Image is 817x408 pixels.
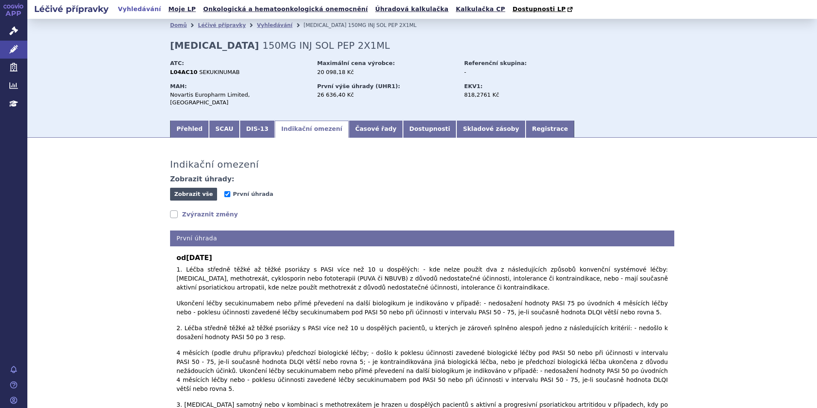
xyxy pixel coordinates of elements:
[200,3,370,15] a: Onkologická a hematoonkologická onemocnění
[349,121,403,138] a: Časové řady
[464,91,560,99] div: 818,2761 Kč
[170,40,259,51] strong: [MEDICAL_DATA]
[464,83,482,89] strong: EKV1:
[198,22,246,28] a: Léčivé přípravky
[170,188,217,201] button: Zobrazit vše
[186,254,212,262] span: [DATE]
[317,60,395,66] strong: Maximální cena výrobce:
[170,83,187,89] strong: MAH:
[170,210,238,219] a: Zvýraznit změny
[257,22,292,28] a: Vyhledávání
[174,191,213,197] span: Zobrazit vše
[170,69,197,75] strong: L04AC10
[317,83,400,89] strong: První výše úhrady (UHR1):
[453,3,508,15] a: Kalkulačka CP
[348,22,417,28] span: 150MG INJ SOL PEP 2X1ML
[512,6,566,12] span: Dostupnosti LP
[464,60,526,66] strong: Referenční skupina:
[233,191,273,197] span: První úhrada
[170,175,235,183] h4: Zobrazit úhrady:
[27,3,115,15] h2: Léčivé přípravky
[240,121,275,138] a: DIS-13
[209,121,240,138] a: SCAU
[224,191,230,197] input: První úhrada
[403,121,457,138] a: Dostupnosti
[464,68,560,76] div: -
[317,91,456,99] div: 26 636,40 Kč
[317,68,456,76] div: 20 098,18 Kč
[166,3,198,15] a: Moje LP
[373,3,451,15] a: Úhradová kalkulačka
[176,253,668,263] b: od
[303,22,346,28] span: [MEDICAL_DATA]
[275,121,349,138] a: Indikační omezení
[170,91,309,106] div: Novartis Europharm Limited, [GEOGRAPHIC_DATA]
[170,159,259,170] h3: Indikační omezení
[170,121,209,138] a: Přehled
[262,40,390,51] span: 150MG INJ SOL PEP 2X1ML
[510,3,577,15] a: Dostupnosti LP
[115,3,164,15] a: Vyhledávání
[526,121,574,138] a: Registrace
[456,121,525,138] a: Skladové zásoby
[199,69,240,75] span: SEKUKINUMAB
[170,231,674,246] h4: První úhrada
[170,22,187,28] a: Domů
[170,60,184,66] strong: ATC:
